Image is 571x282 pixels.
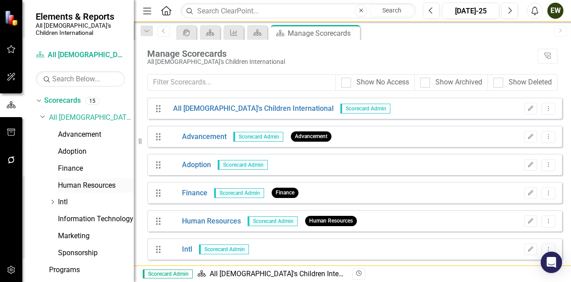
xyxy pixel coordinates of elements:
[435,77,482,88] div: Show Archived
[49,113,134,123] a: All [DEMOGRAPHIC_DATA]'s Children International
[36,22,125,37] small: All [DEMOGRAPHIC_DATA]'s Children International
[340,104,390,114] span: Scorecard Admin
[197,269,346,279] div: » Manage Scorecards
[166,244,192,255] a: Intl
[541,252,562,273] div: Open Intercom Messenger
[166,104,334,114] a: All [DEMOGRAPHIC_DATA]'s Children International
[58,130,134,140] a: Advancement
[288,28,358,39] div: Manage Scorecards
[147,59,533,65] div: All [DEMOGRAPHIC_DATA]'s Children International
[382,7,401,14] span: Search
[291,131,331,142] span: Advancement
[58,248,134,258] a: Sponsorship
[445,6,496,17] div: [DATE]-25
[58,197,134,207] a: Intl
[166,188,207,198] a: Finance
[166,216,241,227] a: Human Resources
[199,244,249,254] span: Scorecard Admin
[49,265,134,275] a: Programs
[58,147,134,157] a: Adoption
[356,77,409,88] div: Show No Access
[181,3,416,19] input: Search ClearPoint...
[233,132,283,142] span: Scorecard Admin
[58,164,134,174] a: Finance
[547,3,563,19] button: EW
[44,96,81,106] a: Scorecards
[305,216,357,226] span: Human Resources
[147,49,533,59] div: Manage Scorecards
[272,188,298,198] span: Finance
[248,216,298,226] span: Scorecard Admin
[58,181,134,191] a: Human Resources
[369,4,414,17] button: Search
[85,97,99,105] div: 15
[218,160,268,170] span: Scorecard Admin
[36,50,125,60] a: All [DEMOGRAPHIC_DATA]'s Children International
[4,10,20,26] img: ClearPoint Strategy
[58,231,134,241] a: Marketing
[509,77,552,88] div: Show Deleted
[210,269,367,278] a: All [DEMOGRAPHIC_DATA]'s Children International
[442,3,499,19] button: [DATE]-25
[166,132,227,142] a: Advancement
[166,160,211,170] a: Adoption
[214,188,264,198] span: Scorecard Admin
[36,71,125,87] input: Search Below...
[143,269,193,278] span: Scorecard Admin
[147,74,336,91] input: Filter Scorecards...
[58,214,134,224] a: Information Technology
[36,11,125,22] span: Elements & Reports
